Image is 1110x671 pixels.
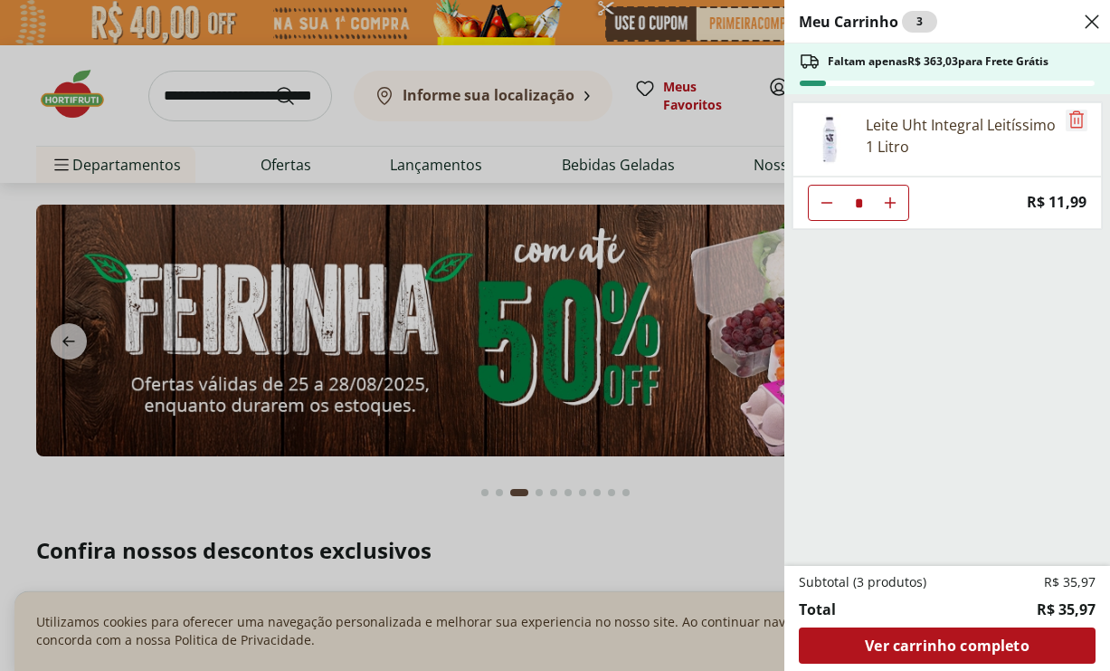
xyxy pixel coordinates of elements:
[799,11,937,33] h2: Meu Carrinho
[902,11,937,33] div: 3
[799,573,926,591] span: Subtotal (3 produtos)
[865,638,1029,653] span: Ver carrinho completo
[799,628,1096,664] a: Ver carrinho completo
[1027,190,1086,215] span: R$ 11,99
[799,599,836,620] span: Total
[1044,573,1096,591] span: R$ 35,97
[866,114,1058,158] div: Leite Uht Integral Leitíssimo 1 Litro
[1037,599,1096,620] span: R$ 35,97
[809,185,845,221] button: Diminuir Quantidade
[845,186,872,220] input: Quantidade Atual
[1066,110,1087,131] button: Remove
[828,54,1048,69] span: Faltam apenas R$ 363,03 para Frete Grátis
[872,185,908,221] button: Aumentar Quantidade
